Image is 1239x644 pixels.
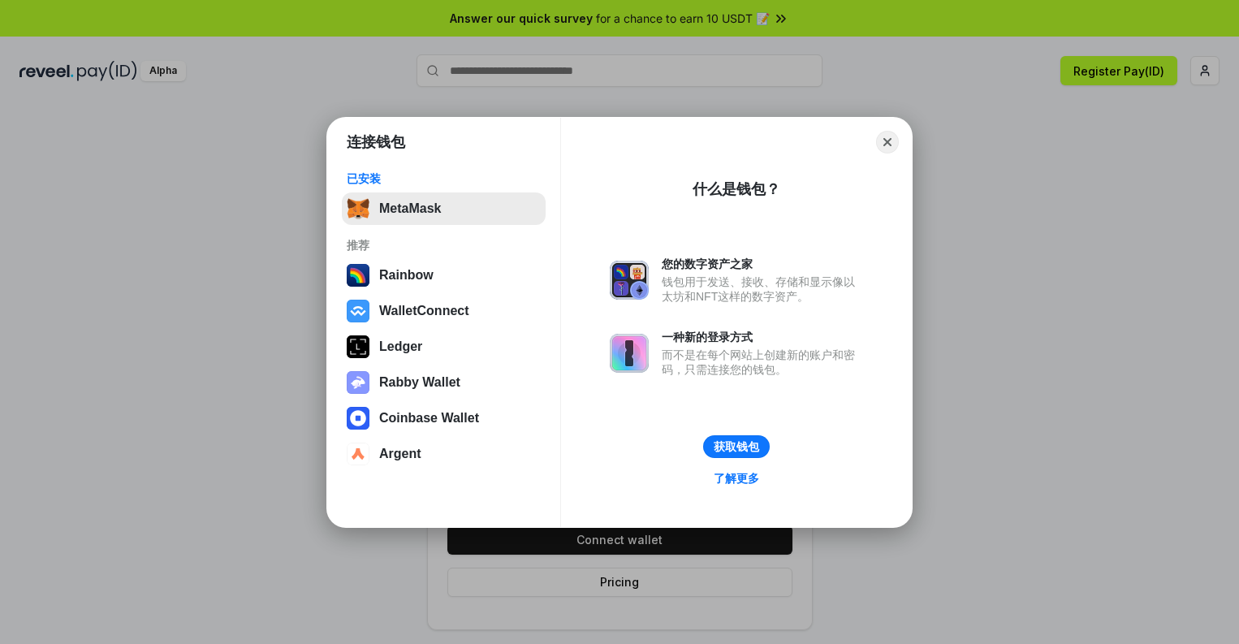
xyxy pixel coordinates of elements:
img: svg+xml,%3Csvg%20xmlns%3D%22http%3A%2F%2Fwww.w3.org%2F2000%2Fsvg%22%20fill%3D%22none%22%20viewBox... [610,334,649,373]
div: Rainbow [379,268,434,283]
img: svg+xml,%3Csvg%20xmlns%3D%22http%3A%2F%2Fwww.w3.org%2F2000%2Fsvg%22%20width%3D%2228%22%20height%3... [347,335,369,358]
div: Argent [379,447,421,461]
img: svg+xml,%3Csvg%20width%3D%2228%22%20height%3D%2228%22%20viewBox%3D%220%200%2028%2028%22%20fill%3D... [347,300,369,322]
div: WalletConnect [379,304,469,318]
img: svg+xml,%3Csvg%20width%3D%2228%22%20height%3D%2228%22%20viewBox%3D%220%200%2028%2028%22%20fill%3D... [347,407,369,430]
div: Coinbase Wallet [379,411,479,426]
button: Ledger [342,331,546,363]
img: svg+xml,%3Csvg%20width%3D%2228%22%20height%3D%2228%22%20viewBox%3D%220%200%2028%2028%22%20fill%3D... [347,443,369,465]
img: svg+xml,%3Csvg%20width%3D%22120%22%20height%3D%22120%22%20viewBox%3D%220%200%20120%20120%22%20fil... [347,264,369,287]
div: 您的数字资产之家 [662,257,863,271]
img: svg+xml,%3Csvg%20fill%3D%22none%22%20height%3D%2233%22%20viewBox%3D%220%200%2035%2033%22%20width%... [347,197,369,220]
img: svg+xml,%3Csvg%20xmlns%3D%22http%3A%2F%2Fwww.w3.org%2F2000%2Fsvg%22%20fill%3D%22none%22%20viewBox... [347,371,369,394]
button: Close [876,131,899,153]
button: MetaMask [342,192,546,225]
button: Coinbase Wallet [342,402,546,434]
div: 而不是在每个网站上创建新的账户和密码，只需连接您的钱包。 [662,348,863,377]
button: 获取钱包 [703,435,770,458]
div: 获取钱包 [714,439,759,454]
button: Rainbow [342,259,546,292]
div: 一种新的登录方式 [662,330,863,344]
h1: 连接钱包 [347,132,405,152]
div: 已安装 [347,171,541,186]
div: 钱包用于发送、接收、存储和显示像以太坊和NFT这样的数字资产。 [662,274,863,304]
div: Ledger [379,339,422,354]
div: 什么是钱包？ [693,179,780,199]
button: Argent [342,438,546,470]
a: 了解更多 [704,468,769,489]
div: 推荐 [347,238,541,253]
div: MetaMask [379,201,441,216]
div: 了解更多 [714,471,759,486]
div: Rabby Wallet [379,375,460,390]
button: Rabby Wallet [342,366,546,399]
button: WalletConnect [342,295,546,327]
img: svg+xml,%3Csvg%20xmlns%3D%22http%3A%2F%2Fwww.w3.org%2F2000%2Fsvg%22%20fill%3D%22none%22%20viewBox... [610,261,649,300]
